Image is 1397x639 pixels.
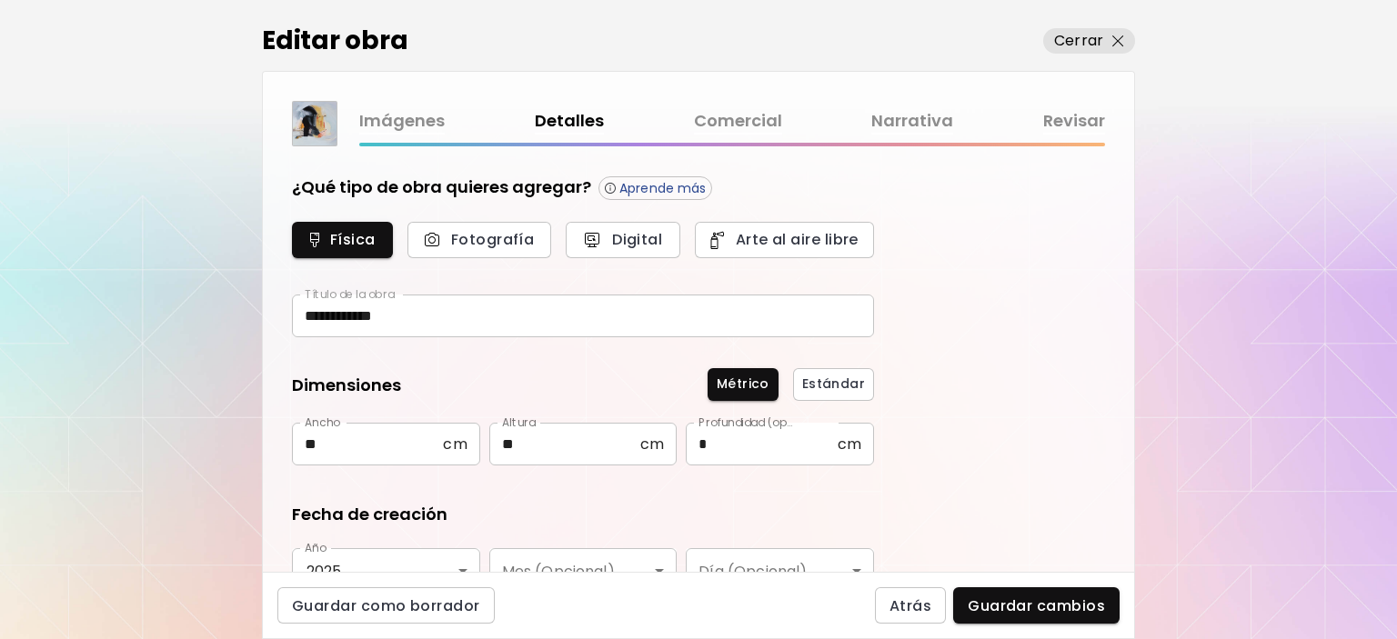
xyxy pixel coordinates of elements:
[717,374,769,394] span: Métrico
[968,596,1105,615] span: Guardar cambios
[598,176,712,200] button: Aprende más
[715,230,854,249] span: Arte al aire libre
[359,108,445,135] a: Imágenes
[708,368,779,401] button: Métrico
[489,548,678,594] div: ​
[293,102,337,145] img: thumbnail
[443,435,467,453] span: cm
[292,222,393,258] button: Física
[292,374,401,401] h5: Dimensiones
[838,435,861,453] span: cm
[566,222,680,258] button: Digital
[802,374,865,394] span: Estándar
[640,435,664,453] span: cm
[427,230,530,249] span: Fotografía
[292,596,480,615] span: Guardar como borrador
[686,548,874,594] div: ​
[312,230,373,249] span: Física
[407,222,550,258] button: Fotografía
[292,548,480,594] div: 2025
[695,222,874,258] button: Arte al aire libre
[871,108,953,135] a: Narrativa
[694,108,782,135] a: Comercial
[1043,108,1105,135] a: Revisar
[619,180,706,196] p: Aprende más
[277,587,495,624] button: Guardar como borrador
[953,587,1120,624] button: Guardar cambios
[875,587,946,624] button: Atrás
[292,175,591,200] h5: ¿Qué tipo de obra quieres agregar?
[793,368,874,401] button: Estándar
[586,230,660,249] span: Digital
[292,503,447,526] h5: Fecha de creación
[307,563,466,580] p: 2025
[889,596,931,615] span: Atrás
